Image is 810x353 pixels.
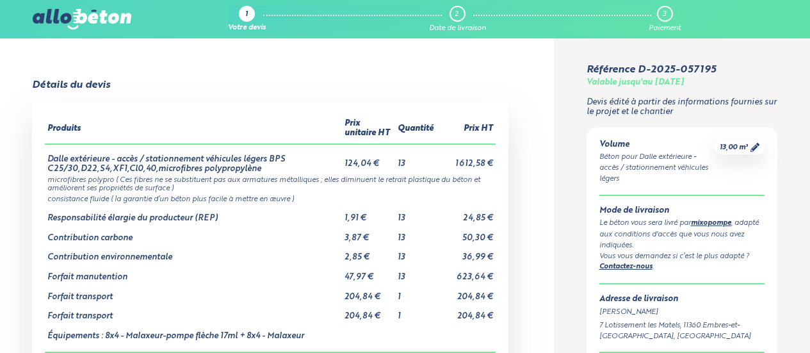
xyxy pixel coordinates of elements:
[599,206,765,216] div: Mode de livraison
[599,263,652,270] a: Contactez-nous
[342,224,395,243] td: 3,87 €
[45,114,342,144] th: Produits
[45,144,342,174] td: Dalle extérieure - accès / stationnement véhicules légers BPS C25/30,D22,S4,XF1,Cl0,40,microfibre...
[691,220,731,227] a: mixopompe
[649,6,681,33] a: 3 Paiement
[33,9,131,29] img: allobéton
[436,204,496,224] td: 24,85 €
[587,78,684,88] div: Valable jusqu'au [DATE]
[395,144,436,174] td: 13
[342,263,395,283] td: 47,97 €
[245,11,248,19] div: 1
[436,283,496,302] td: 204,84 €
[436,144,496,174] td: 1 612,58 €
[649,24,681,33] div: Paiement
[587,98,778,117] p: Devis édité à partir des informations fournies sur le projet et le chantier
[342,302,395,322] td: 204,84 €
[436,263,496,283] td: 623,64 €
[342,144,395,174] td: 124,04 €
[395,204,436,224] td: 13
[599,295,765,304] div: Adresse de livraison
[587,64,716,76] div: Référence D-2025-057195
[395,283,436,302] td: 1
[599,251,765,274] div: Vous vous demandez si c’est le plus adapté ? .
[395,302,436,322] td: 1
[45,283,342,302] td: Forfait transport
[436,243,496,263] td: 36,99 €
[45,193,496,204] td: consistance fluide ( la garantie d’un béton plus facile à mettre en œuvre )
[395,114,436,144] th: Quantité
[663,10,666,19] div: 3
[395,224,436,243] td: 13
[228,6,266,33] a: 1 Votre devis
[45,302,342,322] td: Forfait transport
[696,303,796,339] iframe: Help widget launcher
[599,307,765,318] div: [PERSON_NAME]
[599,218,765,250] div: Le béton vous sera livré par , adapté aux conditions d'accès que vous nous avez indiquées.
[45,243,342,263] td: Contribution environnementale
[342,114,395,144] th: Prix unitaire HT
[436,302,496,322] td: 204,84 €
[45,204,342,224] td: Responsabilité élargie du producteur (REP)
[342,283,395,302] td: 204,84 €
[436,114,496,144] th: Prix HT
[342,243,395,263] td: 2,85 €
[32,79,110,91] div: Détails du devis
[342,204,395,224] td: 1,91 €
[429,24,486,33] div: Date de livraison
[45,174,496,193] td: microfibres polypro ( Ces fibres ne se substituent pas aux armatures métalliques ; elles diminuen...
[599,320,765,342] div: 7 Lotissement les Matels, 11360 Embres-et-[GEOGRAPHIC_DATA], [GEOGRAPHIC_DATA]
[429,6,486,33] a: 2 Date de livraison
[599,140,715,150] div: Volume
[395,243,436,263] td: 13
[45,322,342,352] td: Équipements : 8x4 - Malaxeur-pompe flèche 17ml + 8x4 - Malaxeur
[228,24,266,33] div: Votre devis
[599,152,715,184] div: Béton pour Dalle extérieure - accès / stationnement véhicules légers
[436,224,496,243] td: 50,30 €
[455,10,458,19] div: 2
[45,224,342,243] td: Contribution carbone
[395,263,436,283] td: 13
[45,263,342,283] td: Forfait manutention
